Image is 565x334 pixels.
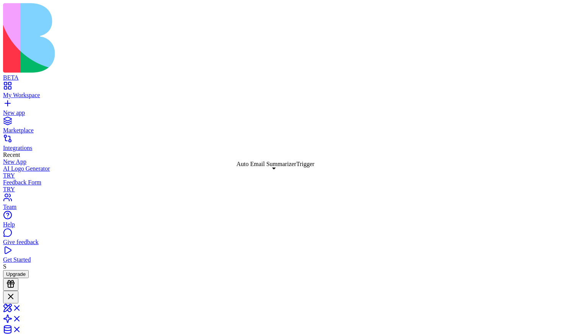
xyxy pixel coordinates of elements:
div: Feedback Form [3,179,562,186]
a: New app [3,103,562,116]
div: Auto Email SummarizerTrigger [236,161,314,168]
span: Recent [3,152,20,158]
div: AI Logo Generator [3,165,562,172]
button: Upgrade [3,270,29,278]
a: Help [3,214,562,228]
div: Help [3,221,562,228]
a: AI Logo GeneratorTRY [3,165,562,179]
a: Feedback FormTRY [3,179,562,193]
div: TRY [3,186,562,193]
div: Marketplace [3,127,562,134]
div: My Workspace [3,92,562,99]
a: Integrations [3,138,562,152]
a: Marketplace [3,120,562,134]
div: Team [3,204,562,210]
a: Get Started [3,249,562,263]
div: New app [3,109,562,116]
a: BETA [3,67,562,81]
a: New App [3,158,562,165]
img: logo [3,3,311,73]
div: Get Started [3,256,562,263]
div: TRY [3,172,562,179]
span: S [3,263,7,270]
a: Upgrade [3,270,29,277]
div: Integrations [3,145,562,152]
a: Give feedback [3,232,562,246]
div: Give feedback [3,239,562,246]
div: BETA [3,74,562,81]
a: Team [3,197,562,210]
a: My Workspace [3,85,562,99]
